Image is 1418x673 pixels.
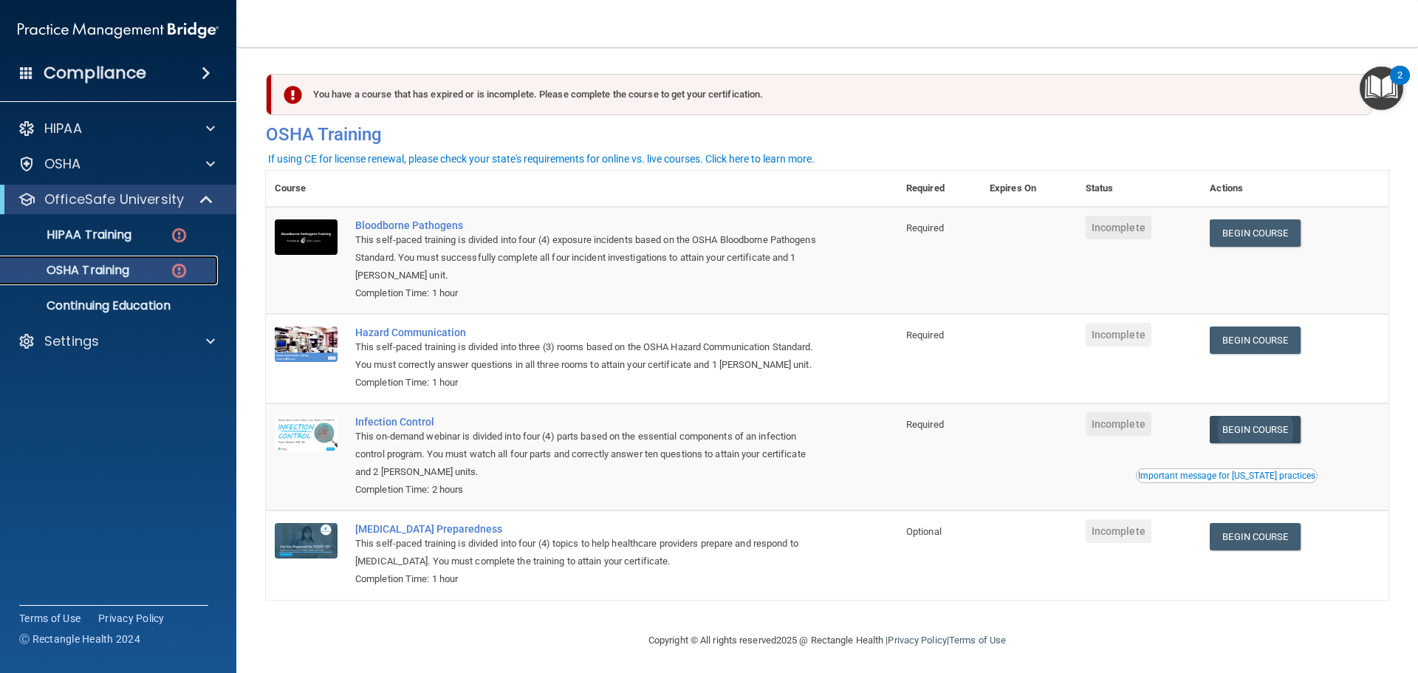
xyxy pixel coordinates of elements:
a: Terms of Use [19,611,81,626]
button: Open Resource Center, 2 new notifications [1360,66,1403,110]
a: Begin Course [1210,416,1300,443]
img: PMB logo [18,16,219,45]
div: This self-paced training is divided into four (4) exposure incidents based on the OSHA Bloodborne... [355,231,823,284]
p: OfficeSafe University [44,191,184,208]
div: Important message for [US_STATE] practices [1138,471,1315,480]
div: Completion Time: 1 hour [355,374,823,392]
h4: OSHA Training [266,124,1388,145]
div: This self-paced training is divided into four (4) topics to help healthcare providers prepare and... [355,535,823,570]
span: Incomplete [1086,323,1151,346]
span: Required [906,329,944,341]
p: OSHA [44,155,81,173]
div: Copyright © All rights reserved 2025 @ Rectangle Health | | [558,617,1097,664]
div: If using CE for license renewal, please check your state's requirements for online vs. live cours... [268,154,815,164]
p: Settings [44,332,99,350]
span: Required [906,222,944,233]
th: Course [266,171,346,207]
a: HIPAA [18,120,215,137]
a: Settings [18,332,215,350]
span: Incomplete [1086,412,1151,436]
span: Optional [906,526,942,537]
a: Bloodborne Pathogens [355,219,823,231]
iframe: Drift Widget Chat Controller [1162,568,1400,627]
th: Required [897,171,981,207]
div: This self-paced training is divided into three (3) rooms based on the OSHA Hazard Communication S... [355,338,823,374]
a: Begin Course [1210,523,1300,550]
a: OSHA [18,155,215,173]
p: HIPAA [44,120,82,137]
button: If using CE for license renewal, please check your state's requirements for online vs. live cours... [266,151,817,166]
img: danger-circle.6113f641.png [170,226,188,245]
div: 2 [1397,75,1402,95]
h4: Compliance [44,63,146,83]
span: Ⓒ Rectangle Health 2024 [19,632,140,646]
a: Terms of Use [949,635,1006,646]
a: [MEDICAL_DATA] Preparedness [355,523,823,535]
a: Begin Course [1210,219,1300,247]
a: Infection Control [355,416,823,428]
img: exclamation-circle-solid-danger.72ef9ffc.png [284,86,302,104]
p: Continuing Education [10,298,211,313]
th: Expires On [981,171,1077,207]
div: You have a course that has expired or is incomplete. Please complete the course to get your certi... [272,74,1372,115]
button: Read this if you are a dental practitioner in the state of CA [1136,468,1318,483]
div: Completion Time: 2 hours [355,481,823,499]
p: HIPAA Training [10,228,131,242]
th: Status [1077,171,1202,207]
div: This on-demand webinar is divided into four (4) parts based on the essential components of an inf... [355,428,823,481]
th: Actions [1201,171,1388,207]
span: Incomplete [1086,216,1151,239]
a: OfficeSafe University [18,191,214,208]
div: Completion Time: 1 hour [355,284,823,302]
a: Hazard Communication [355,327,823,338]
div: Completion Time: 1 hour [355,570,823,588]
a: Privacy Policy [98,611,165,626]
span: Incomplete [1086,519,1151,543]
img: danger-circle.6113f641.png [170,262,188,280]
p: OSHA Training [10,263,129,278]
a: Privacy Policy [888,635,946,646]
a: Begin Course [1210,327,1300,354]
span: Required [906,419,944,430]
